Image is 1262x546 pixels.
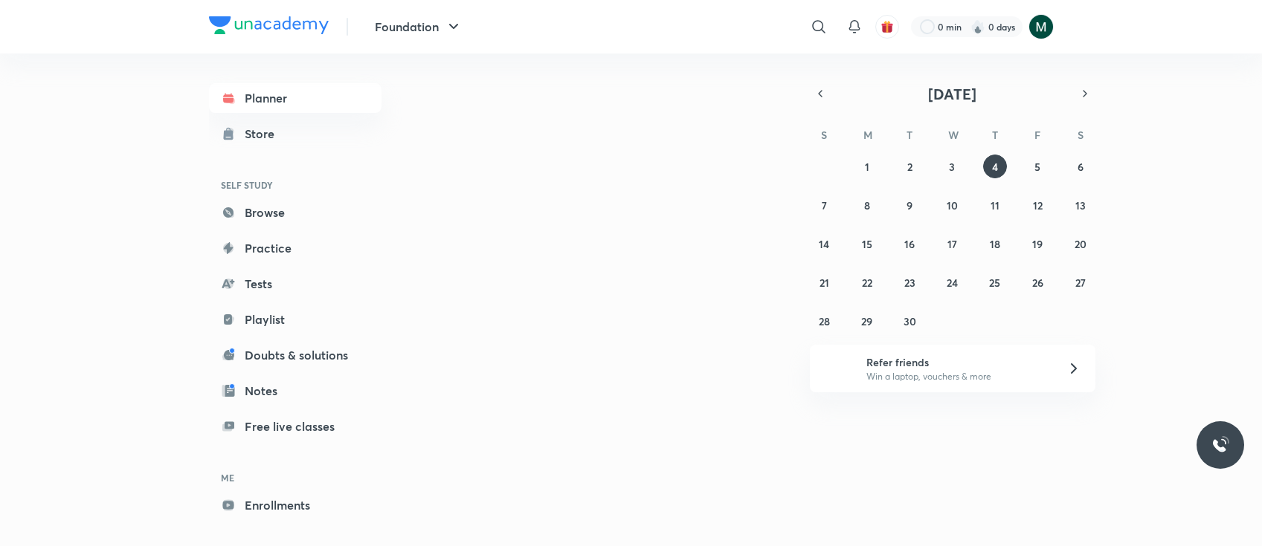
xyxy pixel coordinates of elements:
abbr: September 1, 2025 [865,160,869,174]
a: Store [209,119,382,149]
abbr: Tuesday [907,128,912,142]
button: September 24, 2025 [940,270,964,294]
abbr: September 11, 2025 [991,198,999,212]
button: September 15, 2025 [855,232,879,256]
abbr: September 23, 2025 [904,276,915,290]
a: Enrollments [209,490,382,520]
button: September 19, 2025 [1026,232,1049,256]
button: September 29, 2025 [855,309,879,333]
abbr: September 12, 2025 [1033,198,1043,212]
abbr: September 8, 2025 [864,198,870,212]
abbr: Saturday [1078,128,1084,142]
button: [DATE] [831,83,1075,104]
abbr: September 27, 2025 [1075,276,1086,290]
button: September 26, 2025 [1026,270,1049,294]
abbr: September 26, 2025 [1032,276,1043,290]
h6: Refer friends [866,354,1049,370]
a: Planner [209,83,382,113]
img: Company Logo [209,16,329,34]
a: Playlist [209,305,382,334]
img: ttu [1211,436,1229,454]
button: September 25, 2025 [983,270,1007,294]
abbr: September 10, 2025 [947,198,958,212]
a: Browse [209,198,382,227]
button: September 22, 2025 [855,270,879,294]
img: referral [822,354,851,383]
abbr: September 7, 2025 [822,198,827,212]
abbr: September 16, 2025 [904,237,915,251]
a: Practice [209,233,382,263]
abbr: September 2, 2025 [907,160,912,174]
button: September 21, 2025 [812,270,836,294]
abbr: Friday [1034,128,1040,142]
abbr: September 4, 2025 [992,160,998,174]
button: September 30, 2025 [898,309,921,333]
abbr: September 13, 2025 [1075,198,1086,212]
button: Foundation [366,12,471,42]
button: avatar [875,15,899,39]
button: September 4, 2025 [983,155,1007,178]
button: September 12, 2025 [1026,193,1049,217]
button: September 3, 2025 [940,155,964,178]
button: September 6, 2025 [1069,155,1092,178]
button: September 23, 2025 [898,270,921,294]
button: September 27, 2025 [1069,270,1092,294]
img: Milind Shahare [1028,14,1054,39]
button: September 11, 2025 [983,193,1007,217]
button: September 2, 2025 [898,155,921,178]
button: September 20, 2025 [1069,232,1092,256]
abbr: September 25, 2025 [989,276,1000,290]
abbr: September 20, 2025 [1075,237,1086,251]
abbr: September 24, 2025 [947,276,958,290]
abbr: Sunday [821,128,827,142]
span: [DATE] [928,84,976,104]
button: September 17, 2025 [940,232,964,256]
abbr: September 6, 2025 [1078,160,1084,174]
button: September 9, 2025 [898,193,921,217]
img: streak [970,19,985,34]
img: avatar [880,20,894,33]
button: September 16, 2025 [898,232,921,256]
button: September 5, 2025 [1026,155,1049,178]
a: Company Logo [209,16,329,38]
button: September 13, 2025 [1069,193,1092,217]
abbr: September 28, 2025 [819,314,830,328]
h6: ME [209,465,382,490]
p: Win a laptop, vouchers & more [866,370,1049,383]
abbr: September 9, 2025 [907,198,912,212]
abbr: September 5, 2025 [1034,160,1040,174]
button: September 10, 2025 [940,193,964,217]
abbr: September 21, 2025 [820,276,829,290]
abbr: Wednesday [948,128,959,142]
button: September 28, 2025 [812,309,836,333]
button: September 18, 2025 [983,232,1007,256]
div: Store [245,125,283,143]
a: Doubts & solutions [209,340,382,370]
button: September 14, 2025 [812,232,836,256]
abbr: September 18, 2025 [990,237,1000,251]
abbr: September 22, 2025 [862,276,872,290]
abbr: September 14, 2025 [819,237,829,251]
abbr: Thursday [992,128,998,142]
a: Notes [209,376,382,406]
a: Tests [209,269,382,299]
abbr: September 15, 2025 [862,237,872,251]
abbr: September 3, 2025 [949,160,955,174]
abbr: Monday [863,128,872,142]
button: September 1, 2025 [855,155,879,178]
abbr: September 30, 2025 [904,314,916,328]
h6: SELF STUDY [209,172,382,198]
abbr: September 17, 2025 [947,237,957,251]
button: September 8, 2025 [855,193,879,217]
a: Free live classes [209,412,382,441]
button: September 7, 2025 [812,193,836,217]
abbr: September 19, 2025 [1032,237,1043,251]
abbr: September 29, 2025 [861,314,872,328]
